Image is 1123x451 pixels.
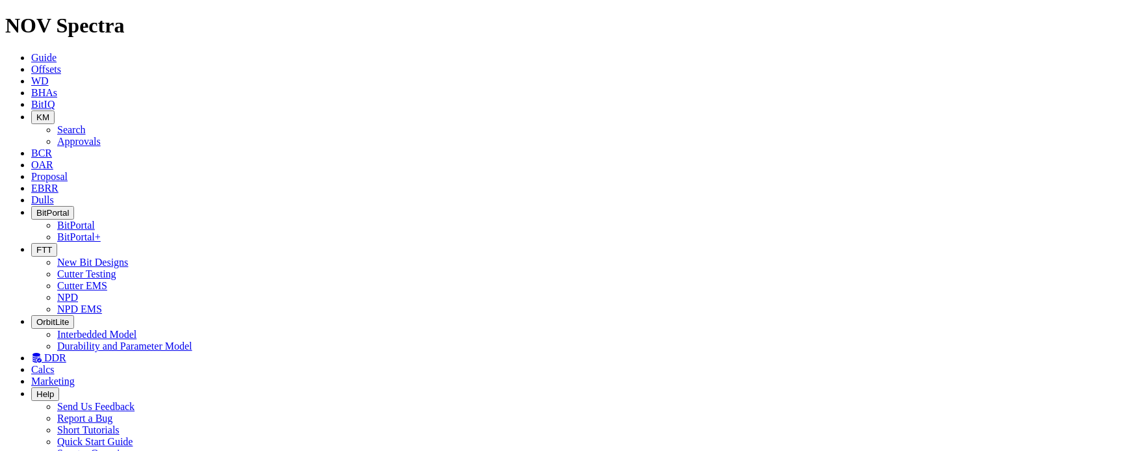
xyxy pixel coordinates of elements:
a: Guide [31,52,57,63]
button: FTT [31,243,57,257]
a: NPD [57,292,78,303]
a: OAR [31,159,53,170]
a: Send Us Feedback [57,401,135,412]
a: Proposal [31,171,68,182]
a: BHAs [31,87,57,98]
a: Offsets [31,64,61,75]
a: BitPortal+ [57,231,101,242]
a: Report a Bug [57,413,112,424]
span: BitPortal [36,208,69,218]
a: BitIQ [31,99,55,110]
span: OrbitLite [36,317,69,327]
button: Help [31,387,59,401]
a: Cutter Testing [57,268,116,279]
button: BitPortal [31,206,74,220]
a: Marketing [31,376,75,387]
a: WD [31,75,49,86]
a: BitPortal [57,220,95,231]
a: Short Tutorials [57,424,120,435]
span: FTT [36,245,52,255]
a: Approvals [57,136,101,147]
button: OrbitLite [31,315,74,329]
a: Search [57,124,86,135]
a: Quick Start Guide [57,436,133,447]
a: DDR [31,352,66,363]
a: Durability and Parameter Model [57,341,192,352]
span: DDR [44,352,66,363]
a: Dulls [31,194,54,205]
h1: NOV Spectra [5,14,1118,38]
a: Interbedded Model [57,329,136,340]
a: NPD EMS [57,303,102,315]
a: EBRR [31,183,58,194]
a: Cutter EMS [57,280,107,291]
a: Calcs [31,364,55,375]
span: KM [36,112,49,122]
a: New Bit Designs [57,257,128,268]
button: KM [31,110,55,124]
span: Help [36,389,54,399]
a: BCR [31,148,52,159]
